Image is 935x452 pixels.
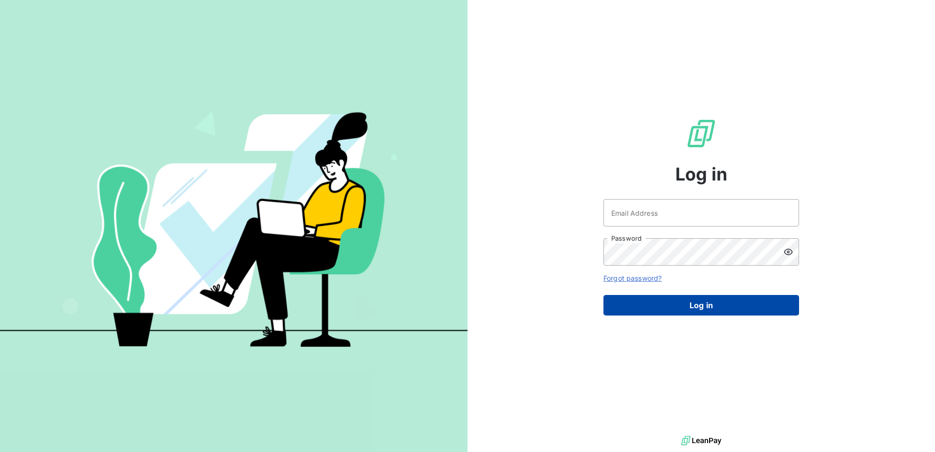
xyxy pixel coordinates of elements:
[603,199,799,226] input: placeholder
[681,433,721,448] img: logo
[675,161,728,187] span: Log in
[603,295,799,316] button: Log in
[686,118,717,149] img: LeanPay Logo
[603,274,662,282] a: Forgot password?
